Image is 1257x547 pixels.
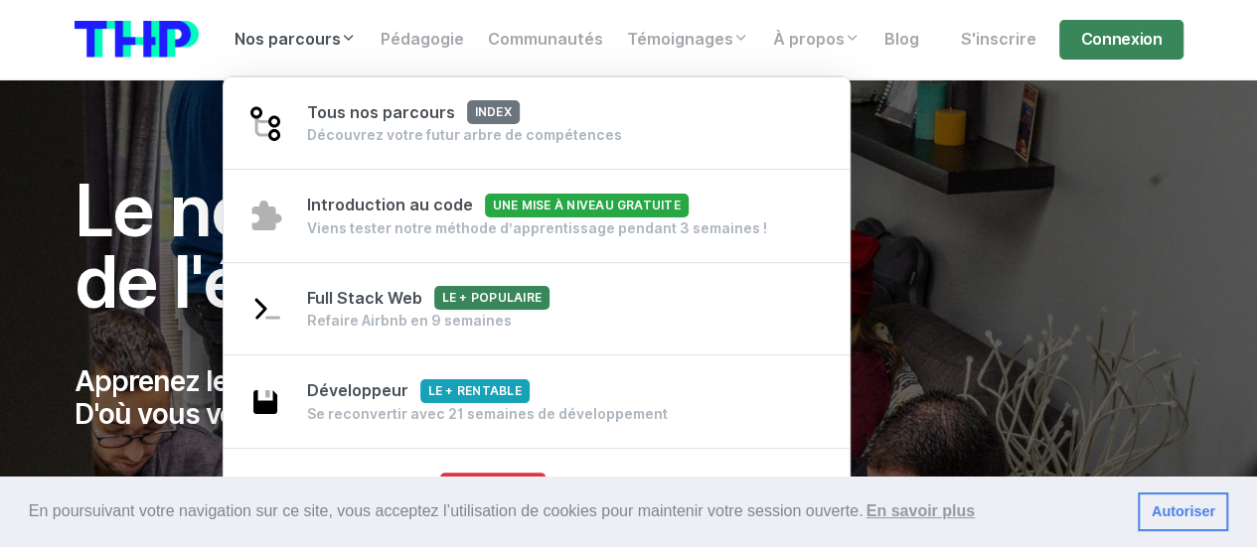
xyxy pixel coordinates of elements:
[467,100,520,124] span: index
[420,379,530,403] span: Le + rentable
[948,20,1047,60] a: S'inscrire
[872,20,931,60] a: Blog
[247,105,283,141] img: git-4-38d7f056ac829478e83c2c2dd81de47b.svg
[440,473,547,496] span: L'autoroute
[1138,492,1228,532] a: dismiss cookie message
[307,404,668,424] div: Se reconvertir avec 21 semaines de développement
[247,198,283,233] img: puzzle-4bde4084d90f9635442e68fcf97b7805.svg
[247,384,283,420] img: save-2003ce5719e3e880618d2f866ea23079.svg
[75,21,199,58] img: logo
[761,20,872,60] a: À propos
[224,169,851,263] a: Introduction au codeUne mise à niveau gratuite Viens tester notre méthode d’apprentissage pendant...
[247,291,283,327] img: terminal-92af89cfa8d47c02adae11eb3e7f907c.svg
[224,448,851,541] a: Développeur++L'autoroute 21 semaines de cours, 8 semaines en entreprise, 1 diplôme/titre RNCP
[1059,20,1182,60] a: Connexion
[369,20,476,60] a: Pédagogie
[863,496,978,526] a: learn more about cookies
[476,20,615,60] a: Communautés
[434,286,550,310] span: Le + populaire
[485,194,689,217] span: Une mise à niveau gratuite
[307,218,767,238] div: Viens tester notre méthode d’apprentissage pendant 3 semaines !
[29,496,1122,526] span: En poursuivant votre navigation sur ce site, vous acceptez l’utilisation de cookies pour mainteni...
[307,196,689,214] span: Introduction au code
[224,76,851,171] a: Tous nos parcoursindex Découvrez votre futur arbre de compétences
[224,262,851,356] a: Full Stack WebLe + populaire Refaire Airbnb en 9 semaines
[307,381,530,400] span: Développeur
[307,103,520,122] span: Tous nos parcours
[615,20,761,60] a: Témoignages
[307,475,547,493] span: Développeur++
[75,175,806,318] h1: Le nouveau standard de l'éducation.
[307,289,550,308] span: Full Stack Web
[307,125,622,145] div: Découvrez votre futur arbre de compétences
[223,20,369,60] a: Nos parcours
[224,354,851,449] a: DéveloppeurLe + rentable Se reconvertir avec 21 semaines de développement
[75,365,806,432] p: Apprenez les compétences D'où vous voulez, en communauté.
[307,311,550,331] div: Refaire Airbnb en 9 semaines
